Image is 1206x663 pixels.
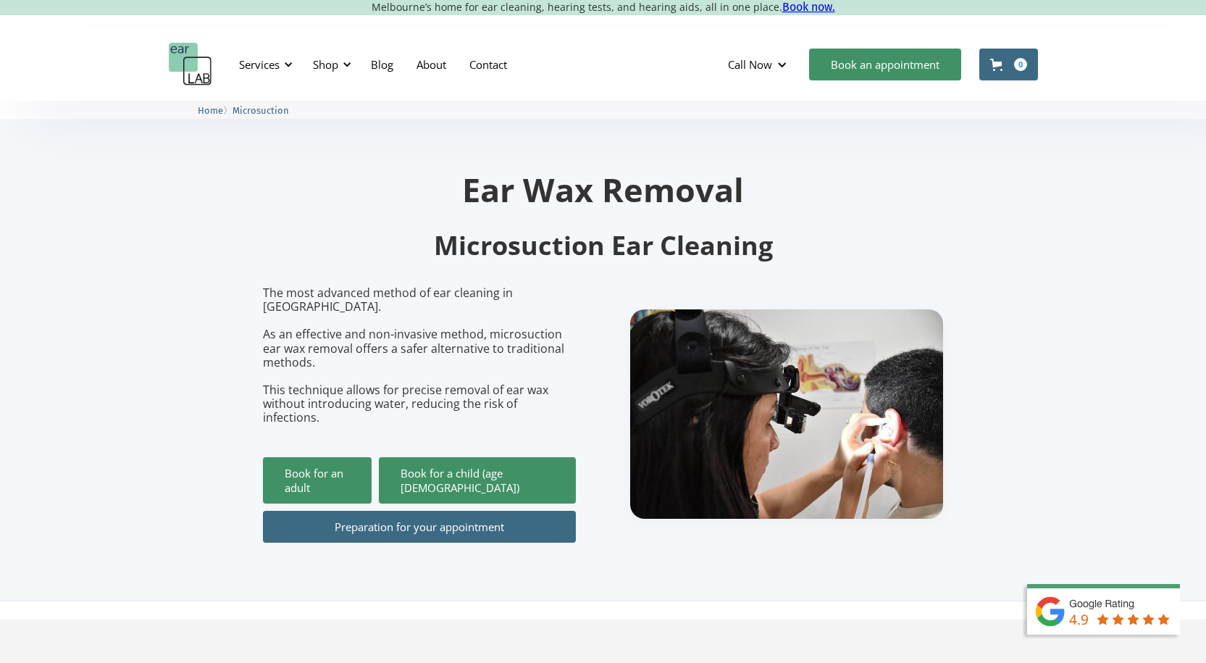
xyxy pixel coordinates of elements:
[728,57,772,72] div: Call Now
[263,511,576,543] a: Preparation for your appointment
[458,43,519,86] a: Contact
[233,105,289,116] span: Microsuction
[313,57,338,72] div: Shop
[263,229,944,263] h2: Microsuction Ear Cleaning
[716,43,802,86] div: Call Now
[233,103,289,117] a: Microsuction
[263,173,944,206] h1: Ear Wax Removal
[405,43,458,86] a: About
[239,57,280,72] div: Services
[304,43,356,86] div: Shop
[198,105,223,116] span: Home
[379,457,576,504] a: Book for a child (age [DEMOGRAPHIC_DATA])
[198,103,233,118] li: 〉
[198,103,223,117] a: Home
[230,43,297,86] div: Services
[359,43,405,86] a: Blog
[630,309,943,519] img: boy getting ear checked.
[263,286,576,425] p: The most advanced method of ear cleaning in [GEOGRAPHIC_DATA]. As an effective and non-invasive m...
[979,49,1038,80] a: Open cart
[809,49,961,80] a: Book an appointment
[263,457,372,504] a: Book for an adult
[169,43,212,86] a: home
[1014,58,1027,71] div: 0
